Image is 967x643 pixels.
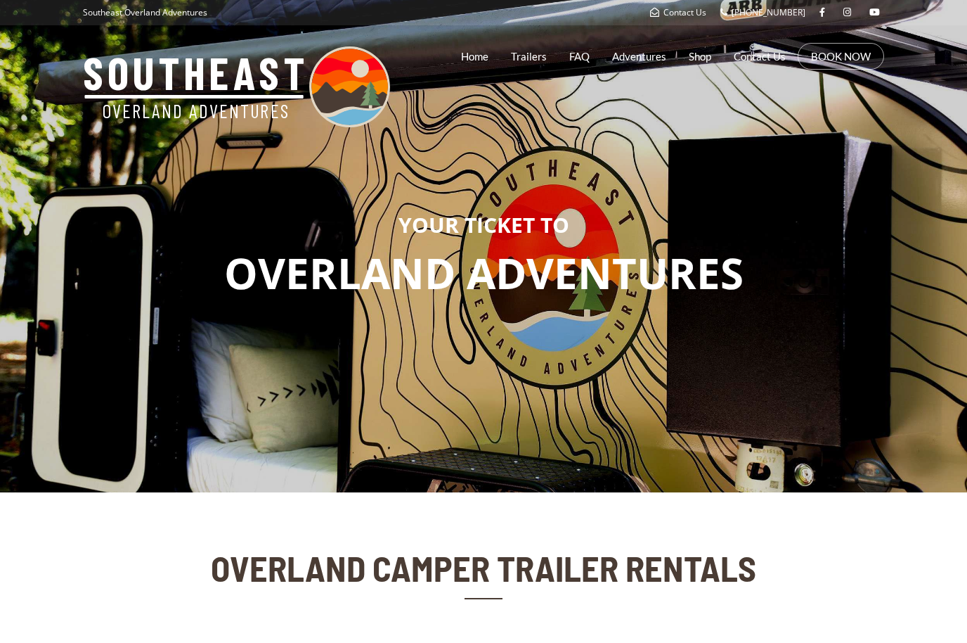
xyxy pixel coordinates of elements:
[650,6,706,18] a: Contact Us
[11,243,956,304] p: OVERLAND ADVENTURES
[734,39,786,74] a: Contact Us
[612,39,666,74] a: Adventures
[811,49,871,63] a: BOOK NOW
[569,39,590,74] a: FAQ
[720,6,805,18] a: [PHONE_NUMBER]
[83,4,207,22] p: Southeast Overland Adventures
[689,39,711,74] a: Shop
[663,6,706,18] span: Contact Us
[732,6,805,18] span: [PHONE_NUMBER]
[207,549,760,587] h2: OVERLAND CAMPER TRAILER RENTALS
[83,46,390,127] img: Southeast Overland Adventures
[461,39,488,74] a: Home
[11,213,956,236] h3: YOUR TICKET TO
[511,39,547,74] a: Trailers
